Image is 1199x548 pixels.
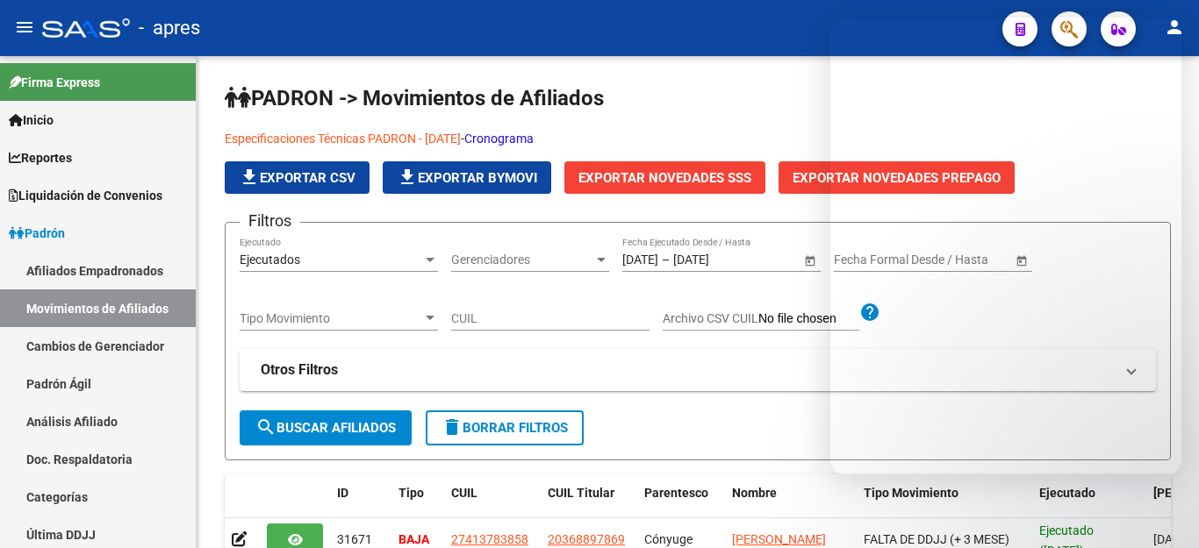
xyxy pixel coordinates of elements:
[391,474,444,532] datatable-header-cell: Tipo
[225,129,1171,148] p: -
[644,532,693,546] span: Cónyuge
[1039,486,1095,500] span: Ejecutado
[793,170,1001,186] span: Exportar Novedades Prepago
[240,209,300,233] h3: Filtros
[239,167,260,188] mat-icon: file_download
[564,161,765,194] button: Exportar Novedades SSS
[240,253,300,267] span: Ejecutados
[444,474,541,532] datatable-header-cell: CUIL
[864,486,958,500] span: Tipo Movimiento
[225,86,604,110] span: PADRON -> Movimientos de Afiliados
[240,349,1156,391] mat-expansion-panel-header: Otros Filtros
[442,420,568,436] span: Borrar Filtros
[673,253,759,267] input: Fecha fin
[337,532,372,546] span: 31671
[337,486,348,500] span: ID
[9,73,100,92] span: Firma Express
[1153,532,1189,546] span: [DATE]
[830,18,1181,474] iframe: Intercom live chat
[451,253,593,267] span: Gerenciadores
[541,474,637,532] datatable-header-cell: CUIL Titular
[548,486,614,500] span: CUIL Titular
[1139,488,1181,530] iframe: Intercom live chat
[426,410,584,445] button: Borrar Filtros
[9,110,54,130] span: Inicio
[663,311,758,325] span: Archivo CSV CUIL
[732,532,826,546] span: [PERSON_NAME]
[239,170,355,186] span: Exportar CSV
[644,486,708,500] span: Parentesco
[330,474,391,532] datatable-header-cell: ID
[225,161,370,194] button: Exportar CSV
[758,311,859,327] input: Archivo CSV CUIL
[9,148,72,167] span: Reportes
[240,410,412,445] button: Buscar Afiliados
[451,532,528,546] span: 27413783858
[637,474,725,532] datatable-header-cell: Parentesco
[397,167,418,188] mat-icon: file_download
[398,486,424,500] span: Tipo
[398,532,429,546] strong: BAJA
[464,132,534,146] a: Cronograma
[139,9,200,47] span: - apres
[725,474,857,532] datatable-header-cell: Nombre
[857,474,1032,532] datatable-header-cell: Tipo Movimiento
[255,420,396,436] span: Buscar Afiliados
[14,17,35,38] mat-icon: menu
[9,224,65,243] span: Padrón
[451,486,477,500] span: CUIL
[548,532,625,546] span: 20368897869
[261,360,338,380] strong: Otros Filtros
[442,416,463,438] mat-icon: delete
[662,253,670,267] span: –
[240,311,422,326] span: Tipo Movimiento
[779,161,1015,194] button: Exportar Novedades Prepago
[801,251,819,269] button: Open calendar
[622,253,658,267] input: Fecha inicio
[397,170,537,186] span: Exportar Bymovi
[1032,474,1146,532] datatable-header-cell: Ejecutado
[9,186,162,205] span: Liquidación de Convenios
[732,486,777,500] span: Nombre
[864,532,1009,546] span: FALTA DE DDJJ (+ 3 MESE)
[225,132,461,146] a: Especificaciones Técnicas PADRON - [DATE]
[383,161,551,194] button: Exportar Bymovi
[255,416,276,438] mat-icon: search
[578,170,751,186] span: Exportar Novedades SSS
